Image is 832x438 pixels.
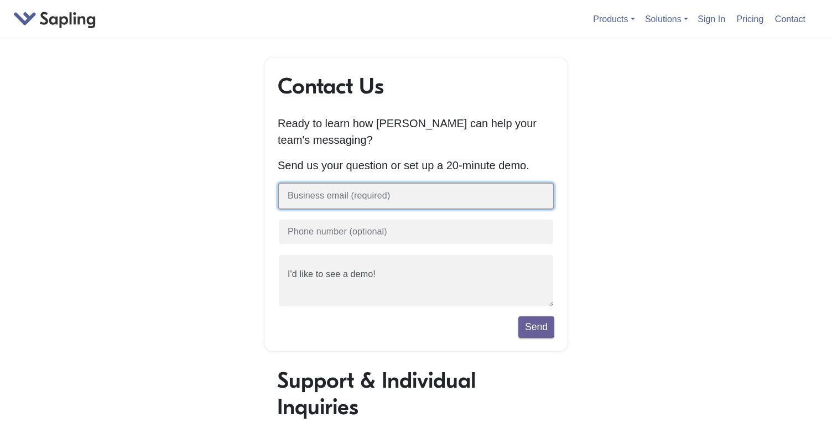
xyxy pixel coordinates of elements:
textarea: I'd like to see a demo! [278,254,554,307]
p: Ready to learn how [PERSON_NAME] can help your team's messaging? [278,115,554,148]
h1: Contact Us [278,73,554,100]
a: Contact [771,10,810,28]
h1: Support & Individual Inquiries [277,367,555,420]
p: Send us your question or set up a 20-minute demo. [278,157,554,174]
a: Products [593,14,635,24]
a: Pricing [732,10,768,28]
input: Phone number (optional) [278,218,554,246]
input: Business email (required) [278,182,554,210]
button: Send [518,316,554,337]
a: Solutions [645,14,688,24]
a: Sign In [693,10,730,28]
